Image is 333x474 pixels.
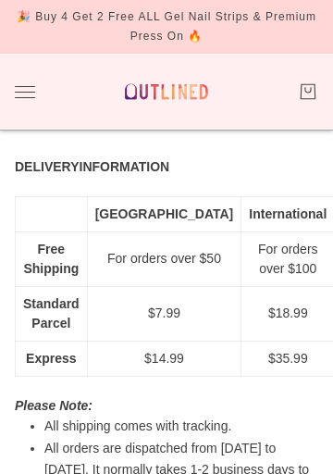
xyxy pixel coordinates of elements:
[15,7,318,46] div: 🎉 Buy 4 Get 2 Free ALL Gel Nail Strips & Premium Press On 🔥
[95,206,234,221] strong: [GEOGRAPHIC_DATA]
[148,306,180,320] span: $7.99
[15,398,92,413] strong: Please Note:
[268,351,308,366] span: $35.99
[249,206,327,221] strong: International
[268,306,308,320] span: $18.99
[23,242,79,276] b: Free Shipping
[23,296,80,331] b: Standard Parcel
[298,81,318,102] a: Cart
[26,351,76,366] strong: Express
[44,418,231,433] span: All shipping comes with tracking.
[258,242,318,276] span: For orders over $100
[107,251,221,266] span: For orders over $50
[144,351,184,366] span: $14.99
[118,69,215,115] a: Outlined
[80,159,170,174] strong: INFORMATION
[15,159,80,174] strong: DELIVERY
[15,86,35,98] button: Toggle drawer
